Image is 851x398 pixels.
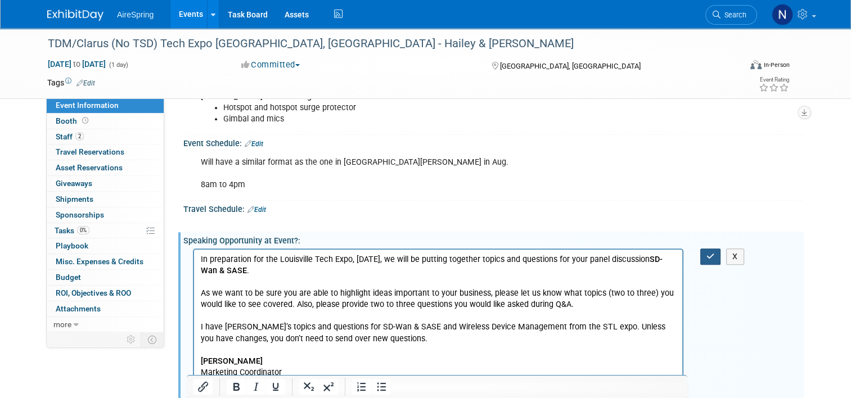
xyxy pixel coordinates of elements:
[721,11,746,19] span: Search
[44,34,727,54] div: TDM/Clarus (No TSD) Tech Expo [GEOGRAPHIC_DATA], [GEOGRAPHIC_DATA] - Hailey & [PERSON_NAME]
[56,210,104,219] span: Sponsorships
[47,223,164,238] a: Tasks0%
[47,317,164,332] a: more
[7,4,482,61] p: In preparation for the Louisville Tech Expo, [DATE], we will be putting together topics and quest...
[500,62,641,70] span: [GEOGRAPHIC_DATA], [GEOGRAPHIC_DATA]
[7,72,482,94] p: I have [PERSON_NAME]’s topics and questions for SD-Wan & SASE and Wireless Device Management from...
[141,332,164,347] td: Toggle Event Tabs
[108,61,128,69] span: (1 day)
[56,288,131,297] span: ROI, Objectives & ROO
[47,192,164,207] a: Shipments
[121,332,141,347] td: Personalize Event Tab Strip
[759,77,789,83] div: Event Rating
[705,5,757,25] a: Search
[266,379,285,395] button: Underline
[71,60,82,69] span: to
[223,114,677,125] li: Gimbal and mics
[47,144,164,160] a: Travel Reservations
[56,132,84,141] span: Staff
[47,98,164,113] a: Event Information
[47,59,106,69] span: [DATE] [DATE]
[352,379,371,395] button: Numbered list
[183,201,804,215] div: Travel Schedule:
[47,254,164,269] a: Misc. Expenses & Credits
[194,250,682,378] iframe: Rich Text Area
[7,117,482,129] p: Marketing Coordinator
[47,238,164,254] a: Playbook
[772,4,793,25] img: Natalie Pyron
[299,379,318,395] button: Subscript
[245,140,263,148] a: Edit
[47,301,164,316] a: Attachments
[183,232,804,246] div: Speaking Opportunity at Event?:
[750,60,762,69] img: Format-Inperson.png
[47,10,103,21] img: ExhibitDay
[80,116,91,125] span: Booth not reserved yet
[201,92,314,101] b: [PERSON_NAME] Should Bring:
[6,4,483,129] body: Rich Text Area. Press ALT-0 for help.
[237,59,304,71] button: Committed
[117,10,154,19] span: AireSpring
[75,132,84,141] span: 2
[193,379,213,395] button: Insert/edit link
[56,179,92,188] span: Giveaways
[56,304,101,313] span: Attachments
[193,151,683,196] div: Will have a similar format as the one in [GEOGRAPHIC_DATA][PERSON_NAME] in Aug. 8am to 4pm
[680,58,790,75] div: Event Format
[227,379,246,395] button: Bold
[372,379,391,395] button: Bullet list
[247,206,266,214] a: Edit
[53,320,71,329] span: more
[77,226,89,234] span: 0%
[47,129,164,144] a: Staff2
[56,195,93,203] span: Shipments
[56,116,91,125] span: Booth
[47,114,164,129] a: Booth
[763,61,790,69] div: In-Person
[56,241,88,250] span: Playbook
[47,77,95,88] td: Tags
[183,135,804,150] div: Event Schedule:
[55,226,89,235] span: Tasks
[726,248,744,265] button: X
[56,101,119,110] span: Event Information
[319,379,338,395] button: Superscript
[47,286,164,301] a: ROI, Objectives & ROO
[56,147,124,156] span: Travel Reservations
[47,176,164,191] a: Giveaways
[56,273,81,282] span: Budget
[56,163,123,172] span: Asset Reservations
[246,379,265,395] button: Italic
[47,270,164,285] a: Budget
[47,160,164,175] a: Asset Reservations
[56,257,143,266] span: Misc. Expenses & Credits
[7,107,69,116] b: [PERSON_NAME]
[47,207,164,223] a: Sponsorships
[223,102,677,114] li: Hotspot and hotspot surge protector
[76,79,95,87] a: Edit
